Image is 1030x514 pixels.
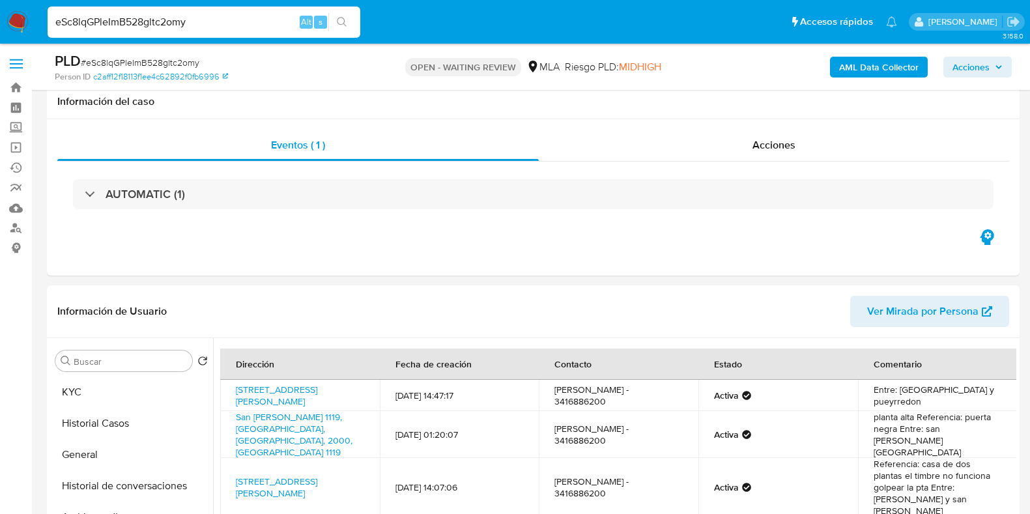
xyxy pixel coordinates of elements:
td: [DATE] 01:20:07 [380,411,539,458]
span: MIDHIGH [619,59,661,74]
input: Buscar [74,356,187,367]
button: Acciones [943,57,1012,78]
span: Ver Mirada por Persona [867,296,979,327]
th: Comentario [858,349,1018,380]
th: Fecha de creación [380,349,539,380]
td: [PERSON_NAME] - 3416886200 [539,411,698,458]
td: planta alta Referencia: puerta negra Entre: san [PERSON_NAME][GEOGRAPHIC_DATA] [858,411,1018,458]
td: [PERSON_NAME] - 3416886200 [539,380,698,411]
span: s [319,16,322,28]
a: San [PERSON_NAME] 1119, [GEOGRAPHIC_DATA], [GEOGRAPHIC_DATA], 2000, [GEOGRAPHIC_DATA] 1119 [236,410,352,459]
input: Buscar usuario o caso... [48,14,360,31]
button: KYC [50,377,213,408]
div: AUTOMATIC (1) [73,179,994,209]
td: [DATE] 14:47:17 [380,380,539,411]
h1: Información del caso [57,95,1009,108]
span: Alt [301,16,311,28]
a: c2aff12f18113f1ee4c62892f0fb6996 [93,71,228,83]
strong: Activa [714,429,739,440]
h3: AUTOMATIC (1) [106,187,185,201]
span: Accesos rápidos [800,15,873,29]
span: # eSc8lqGPleImB528gltc2omy [81,56,199,69]
b: PLD [55,50,81,71]
a: [STREET_ADDRESS][PERSON_NAME] [236,475,317,500]
span: Acciones [752,137,795,152]
button: Buscar [61,356,71,366]
strong: Activa [714,390,739,401]
a: Salir [1007,15,1020,29]
th: Estado [698,349,858,380]
p: florencia.lera@mercadolibre.com [928,16,1002,28]
a: [STREET_ADDRESS][PERSON_NAME] [236,383,317,408]
b: Person ID [55,71,91,83]
button: search-icon [328,13,355,31]
button: Ver Mirada por Persona [850,296,1009,327]
td: Entre: [GEOGRAPHIC_DATA] y pueyrredon [858,380,1018,411]
th: Contacto [539,349,698,380]
button: AML Data Collector [830,57,928,78]
th: Dirección [220,349,380,380]
div: MLA [526,60,560,74]
button: Historial de conversaciones [50,470,213,502]
button: Historial Casos [50,408,213,439]
span: Riesgo PLD: [565,60,661,74]
button: General [50,439,213,470]
strong: Activa [714,481,739,493]
span: Eventos ( 1 ) [271,137,325,152]
b: AML Data Collector [839,57,919,78]
span: Acciones [952,57,990,78]
p: OPEN - WAITING REVIEW [405,58,521,76]
button: Volver al orden por defecto [197,356,208,370]
h1: Información de Usuario [57,305,167,318]
a: Notificaciones [886,16,897,27]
